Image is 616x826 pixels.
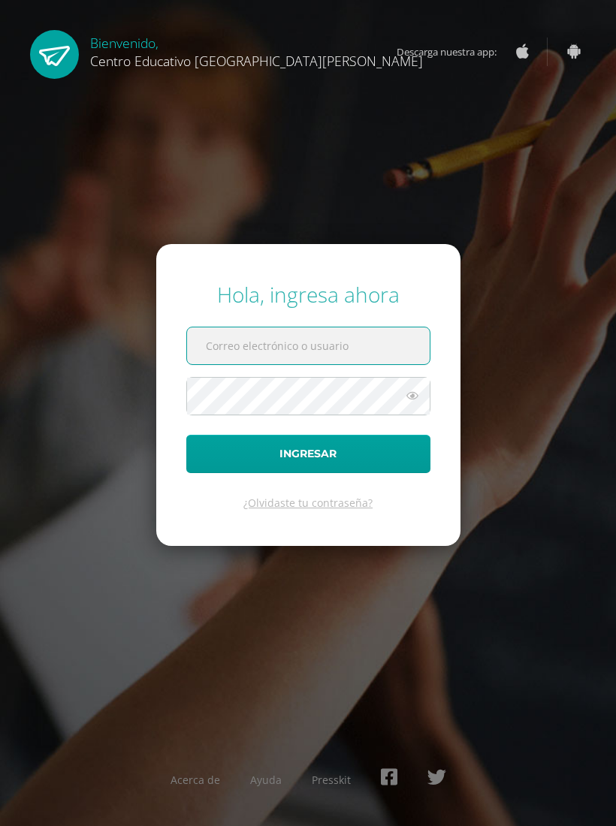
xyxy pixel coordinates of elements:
a: Presskit [312,773,351,787]
div: Hola, ingresa ahora [186,280,430,309]
input: Correo electrónico o usuario [187,327,430,364]
a: ¿Olvidaste tu contraseña? [243,496,373,510]
span: Centro Educativo [GEOGRAPHIC_DATA][PERSON_NAME] [90,52,423,70]
span: Descarga nuestra app: [397,38,512,66]
a: Ayuda [250,773,282,787]
button: Ingresar [186,435,430,473]
a: Acerca de [171,773,220,787]
div: Bienvenido, [90,30,423,70]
